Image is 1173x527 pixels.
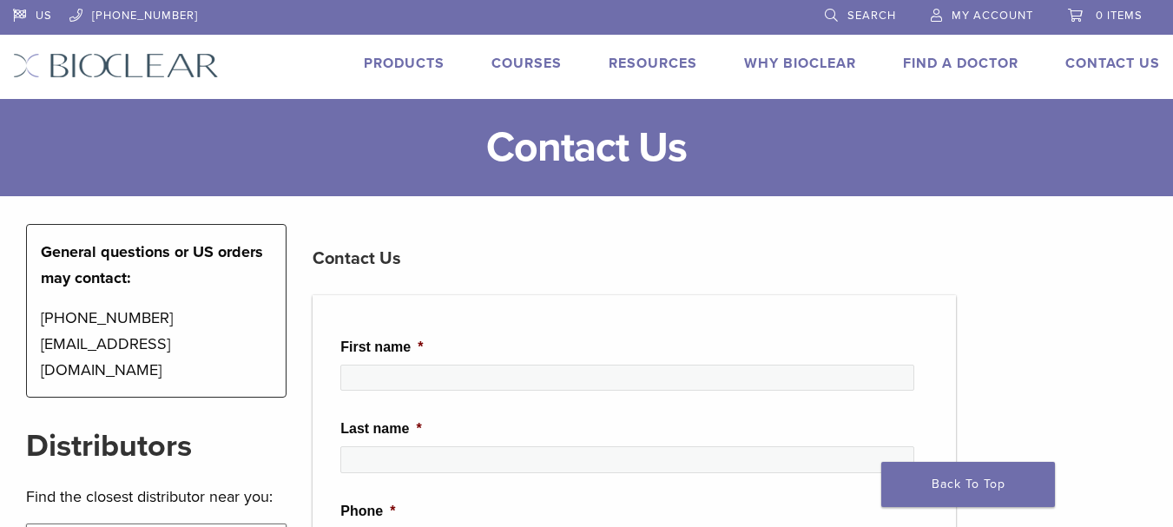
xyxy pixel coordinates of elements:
a: Why Bioclear [744,55,856,72]
a: Products [364,55,445,72]
label: First name [340,339,423,357]
p: Find the closest distributor near you: [26,484,287,510]
span: 0 items [1096,9,1143,23]
a: Find A Doctor [903,55,1018,72]
h2: Distributors [26,425,287,467]
h3: Contact Us [313,238,956,280]
a: Back To Top [881,462,1055,507]
a: Contact Us [1065,55,1160,72]
span: My Account [952,9,1033,23]
p: [PHONE_NUMBER] [EMAIL_ADDRESS][DOMAIN_NAME] [41,305,272,383]
a: Resources [609,55,697,72]
span: Search [847,9,896,23]
img: Bioclear [13,53,219,78]
label: Last name [340,420,421,438]
a: Courses [491,55,562,72]
strong: General questions or US orders may contact: [41,242,263,287]
label: Phone [340,503,395,521]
